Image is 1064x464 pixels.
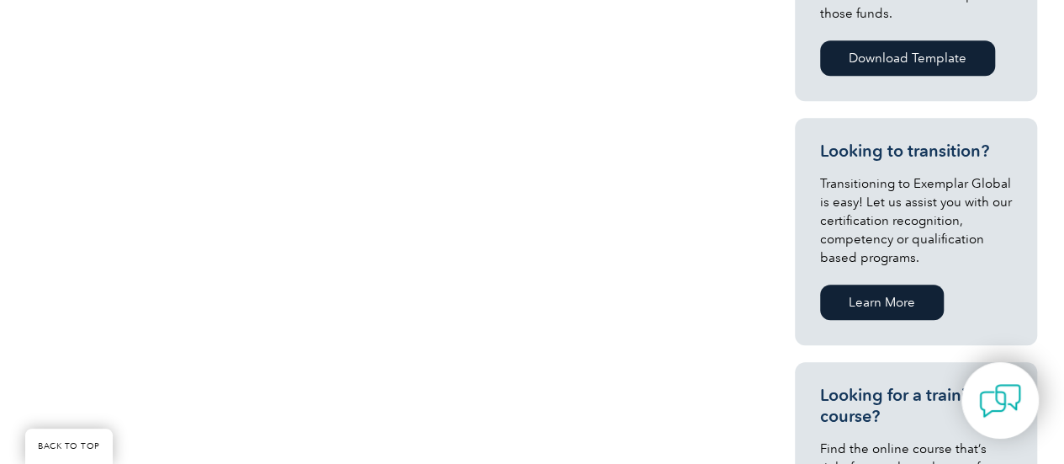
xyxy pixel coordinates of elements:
[820,40,995,76] a: Download Template
[25,429,113,464] a: BACK TO TOP
[820,141,1012,162] h3: Looking to transition?
[979,380,1021,422] img: contact-chat.png
[820,385,1012,427] h3: Looking for a training course?
[820,285,944,320] a: Learn More
[820,174,1012,267] p: Transitioning to Exemplar Global is easy! Let us assist you with our certification recognition, c...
